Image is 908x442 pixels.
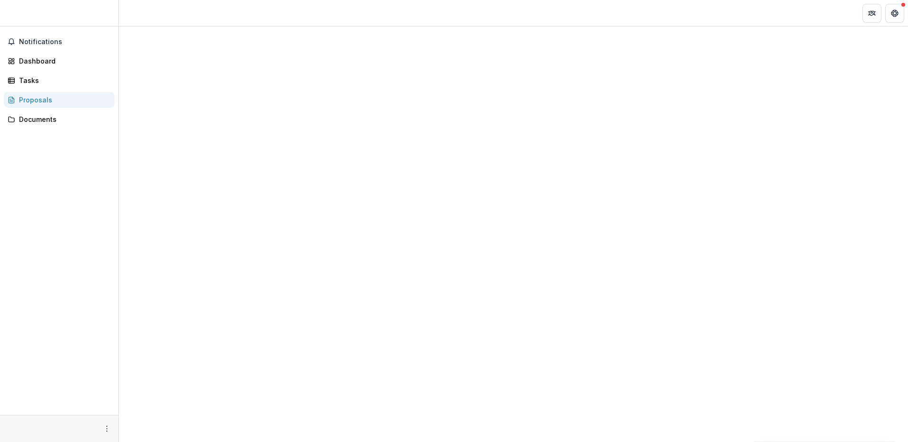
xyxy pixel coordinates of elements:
a: Documents [4,111,114,127]
button: More [101,423,113,434]
button: Get Help [885,4,904,23]
div: Proposals [19,95,107,105]
div: Dashboard [19,56,107,66]
a: Dashboard [4,53,114,69]
button: Notifications [4,34,114,49]
a: Tasks [4,73,114,88]
div: Documents [19,114,107,124]
button: Partners [862,4,881,23]
span: Notifications [19,38,111,46]
div: Tasks [19,75,107,85]
a: Proposals [4,92,114,108]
